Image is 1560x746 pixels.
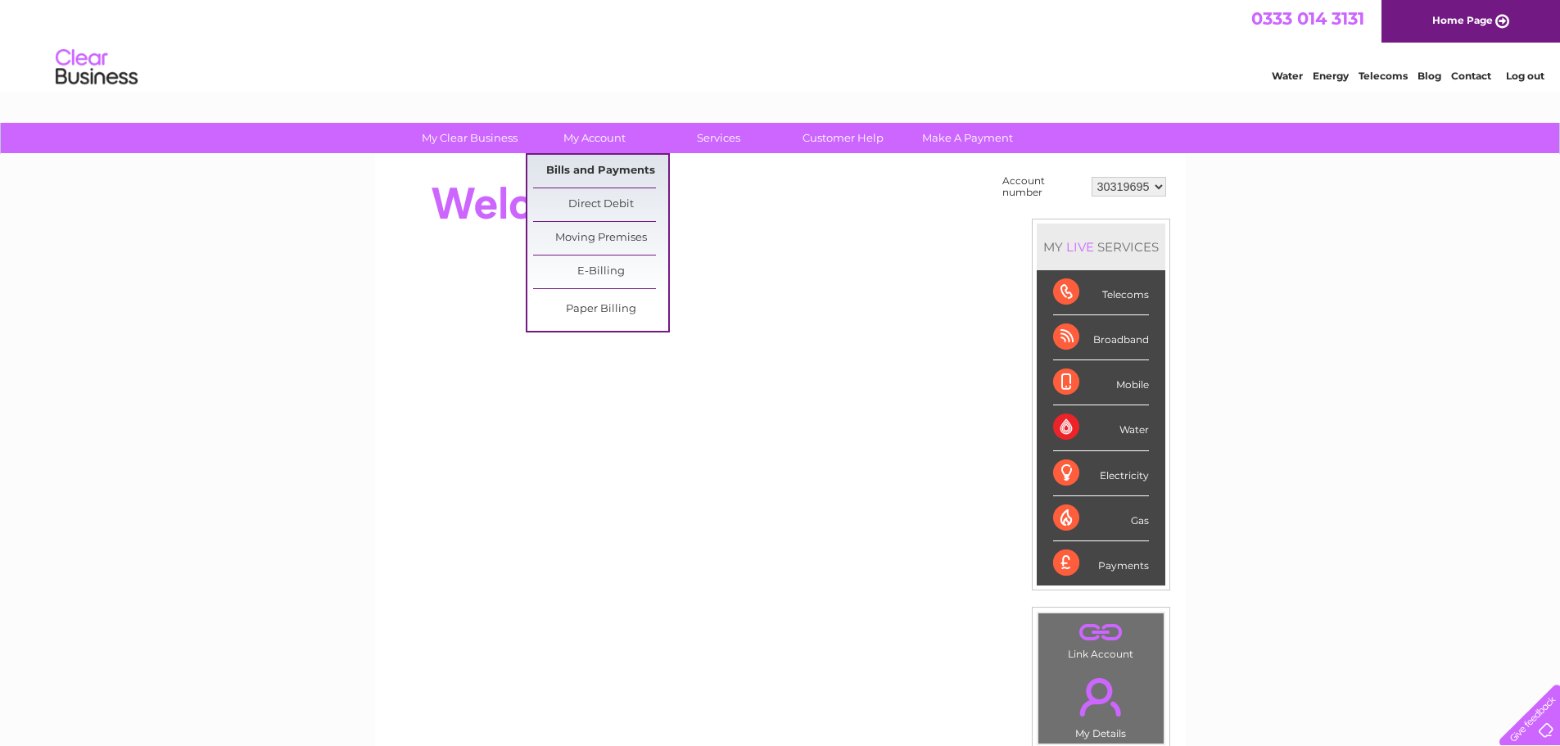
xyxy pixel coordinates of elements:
a: My Clear Business [402,123,537,153]
a: 0333 014 3131 [1251,8,1364,29]
a: . [1042,617,1160,646]
a: Services [651,123,786,153]
img: logo.png [55,43,138,93]
a: Energy [1313,70,1349,82]
a: Telecoms [1359,70,1408,82]
div: Broadband [1053,315,1149,360]
a: My Account [527,123,662,153]
a: Direct Debit [533,188,668,221]
div: LIVE [1063,239,1097,255]
div: Telecoms [1053,270,1149,315]
a: Customer Help [775,123,911,153]
a: Blog [1418,70,1441,82]
div: Electricity [1053,451,1149,496]
a: Contact [1451,70,1491,82]
a: Moving Premises [533,222,668,255]
a: Paper Billing [533,293,668,326]
a: Bills and Payments [533,155,668,188]
a: Water [1272,70,1303,82]
div: Gas [1053,496,1149,541]
a: E-Billing [533,255,668,288]
a: . [1042,668,1160,726]
td: Link Account [1038,613,1164,664]
div: Clear Business is a trading name of Verastar Limited (registered in [GEOGRAPHIC_DATA] No. 3667643... [394,9,1168,79]
a: Make A Payment [900,123,1035,153]
div: Payments [1053,541,1149,585]
td: Account number [998,171,1087,202]
td: My Details [1038,664,1164,744]
div: Mobile [1053,360,1149,405]
div: Water [1053,405,1149,450]
a: Log out [1506,70,1544,82]
div: MY SERVICES [1037,224,1165,270]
